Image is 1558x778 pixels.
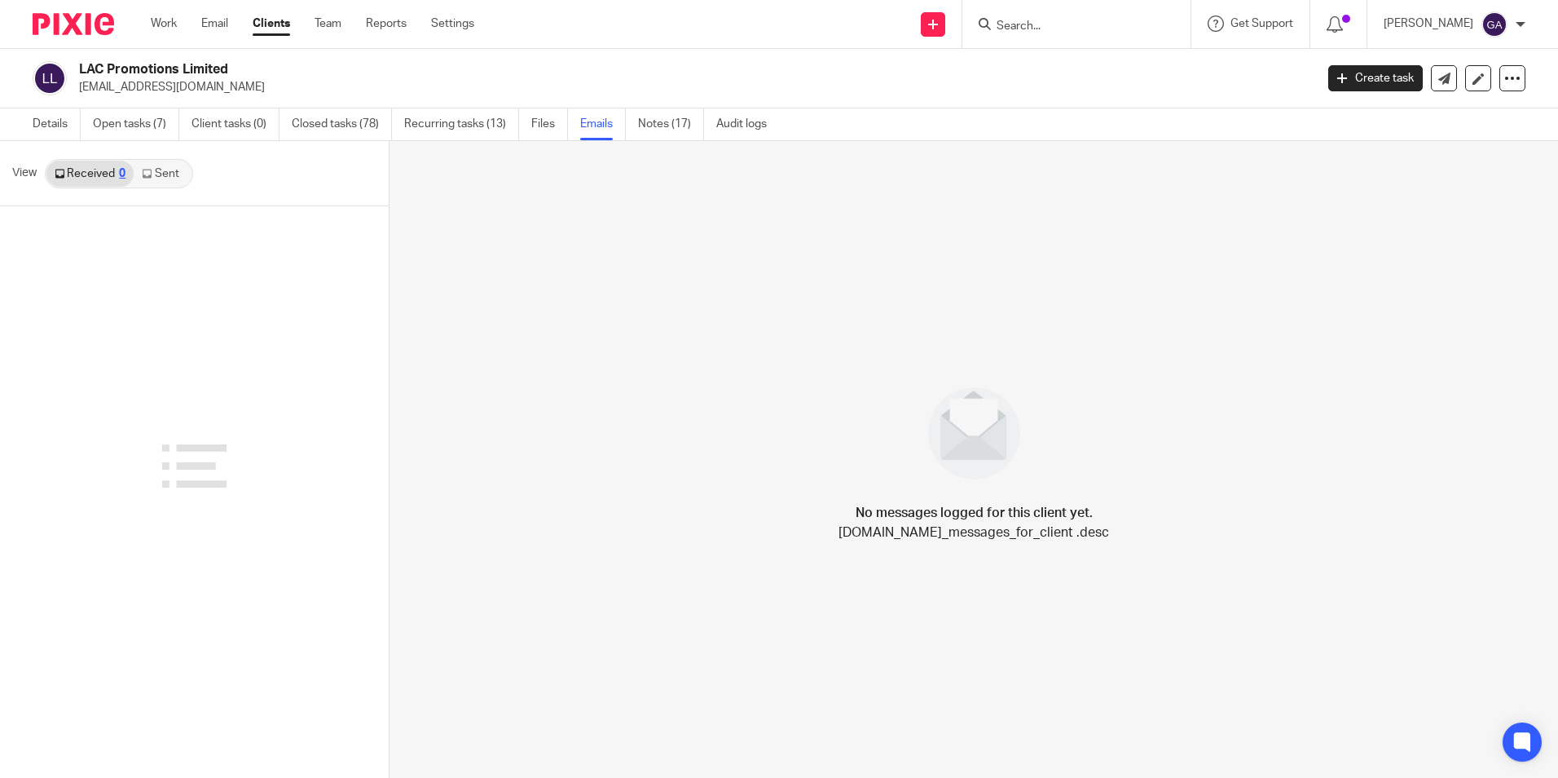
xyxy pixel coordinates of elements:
[315,15,341,32] a: Team
[119,168,125,179] div: 0
[33,108,81,140] a: Details
[1384,15,1473,32] p: [PERSON_NAME]
[134,161,191,187] a: Sent
[79,61,1058,78] h2: LAC Promotions Limited
[531,108,568,140] a: Files
[253,15,290,32] a: Clients
[995,20,1142,34] input: Search
[580,108,626,140] a: Emails
[191,108,279,140] a: Client tasks (0)
[151,15,177,32] a: Work
[1481,11,1507,38] img: svg%3E
[12,165,37,182] span: View
[79,79,1304,95] p: [EMAIL_ADDRESS][DOMAIN_NAME]
[431,15,474,32] a: Settings
[716,108,779,140] a: Audit logs
[918,377,1031,490] img: image
[201,15,228,32] a: Email
[856,503,1093,523] h4: No messages logged for this client yet.
[366,15,407,32] a: Reports
[33,13,114,35] img: Pixie
[292,108,392,140] a: Closed tasks (78)
[638,108,704,140] a: Notes (17)
[1230,18,1293,29] span: Get Support
[1328,65,1423,91] a: Create task
[93,108,179,140] a: Open tasks (7)
[838,523,1109,542] p: [DOMAIN_NAME]_messages_for_client .desc
[46,161,134,187] a: Received0
[404,108,519,140] a: Recurring tasks (13)
[33,61,67,95] img: svg%3E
